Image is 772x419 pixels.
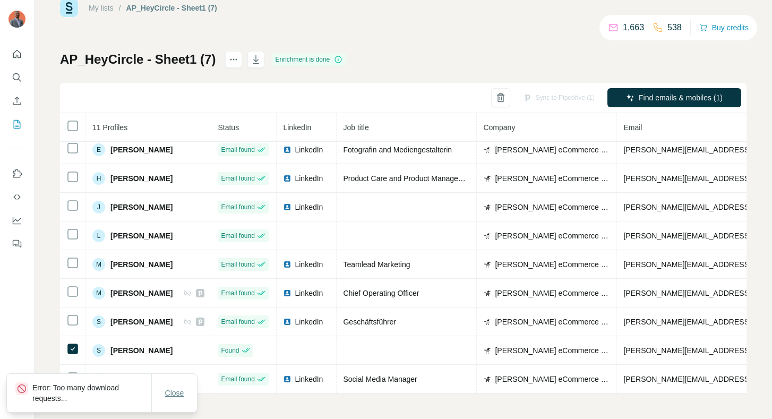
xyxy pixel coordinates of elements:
span: Email [623,123,642,132]
button: Search [8,68,25,87]
span: [PERSON_NAME] [110,230,173,241]
li: / [119,3,121,13]
span: [PERSON_NAME] eCommerce GmbH [495,144,610,155]
div: Enrichment is done [272,53,346,66]
span: LinkedIn [295,202,323,212]
img: LinkedIn logo [283,203,291,211]
span: [PERSON_NAME] eCommerce GmbH [495,173,610,184]
span: [PERSON_NAME] eCommerce GmbH [495,288,610,298]
div: E [92,143,105,156]
span: Email found [221,231,254,241]
img: LinkedIn logo [283,318,291,326]
div: J [92,201,105,213]
button: Feedback [8,234,25,253]
div: M [92,258,105,271]
span: [PERSON_NAME] [110,202,173,212]
div: H [92,172,105,185]
button: Dashboard [8,211,25,230]
span: Product Care and Product Management und Text [343,174,504,183]
span: [PERSON_NAME] eCommerce GmbH [495,374,610,384]
img: company-logo [483,260,492,269]
span: [PERSON_NAME] eCommerce GmbH [495,317,610,327]
img: LinkedIn logo [283,146,291,154]
span: Email found [221,317,254,327]
img: LinkedIn logo [283,174,291,183]
div: S [92,344,105,357]
span: [PERSON_NAME] [110,173,173,184]
button: Enrich CSV [8,91,25,110]
span: Email found [221,174,254,183]
span: Social Media Manager [343,375,417,383]
span: [PERSON_NAME] [110,144,173,155]
button: Find emails & mobiles (1) [607,88,741,107]
span: LinkedIn [295,144,323,155]
span: Email found [221,374,254,384]
span: Email found [221,260,254,269]
img: LinkedIn logo [283,375,291,383]
img: company-logo [483,146,492,154]
span: Status [218,123,239,132]
span: LinkedIn [295,173,323,184]
p: Error: Too many download requests... [32,382,151,404]
img: company-logo [483,375,492,383]
img: company-logo [483,203,492,211]
button: Buy credits [699,20,749,35]
span: Email found [221,202,254,212]
span: [PERSON_NAME] [110,345,173,356]
button: Use Surfe on LinkedIn [8,164,25,183]
p: 538 [667,21,682,34]
img: company-logo [483,346,492,355]
span: LinkedIn [295,317,323,327]
span: Email found [221,288,254,298]
span: Find emails & mobiles (1) [639,92,723,103]
img: company-logo [483,289,492,297]
span: LinkedIn [295,259,323,270]
span: 11 Profiles [92,123,127,132]
h1: AP_HeyCircle - Sheet1 (7) [60,51,216,68]
span: Found [221,346,239,355]
span: LinkedIn [283,123,311,132]
img: company-logo [483,318,492,326]
p: 1,663 [623,21,644,34]
span: Close [165,388,184,398]
span: Chief Operating Officer [343,289,419,297]
span: [PERSON_NAME] [110,317,173,327]
button: actions [225,51,242,68]
button: Quick start [8,45,25,64]
span: Geschäftsführer [343,318,396,326]
button: Use Surfe API [8,187,25,207]
a: My lists [89,4,114,12]
button: My lists [8,115,25,134]
img: LinkedIn logo [283,260,291,269]
span: [PERSON_NAME] [110,259,173,270]
img: LinkedIn logo [283,289,291,297]
img: Avatar [8,11,25,28]
span: [PERSON_NAME] eCommerce GmbH [495,202,610,212]
span: LinkedIn [295,288,323,298]
div: V [92,373,105,386]
div: L [92,229,105,242]
span: Teamlead Marketing [343,260,410,269]
img: company-logo [483,174,492,183]
span: Email found [221,145,254,155]
img: company-logo [483,232,492,240]
div: AP_HeyCircle - Sheet1 (7) [126,3,217,13]
span: [PERSON_NAME] eCommerce GmbH [495,345,610,356]
span: LinkedIn [295,374,323,384]
span: [PERSON_NAME] eCommerce GmbH [495,259,610,270]
span: Fotografin and Mediengestalterin [343,146,452,154]
div: S [92,315,105,328]
span: [PERSON_NAME] [110,288,173,298]
span: Job title [343,123,368,132]
div: M [92,287,105,300]
span: [PERSON_NAME] eCommerce GmbH [495,230,610,241]
button: Close [158,383,192,403]
span: Company [483,123,515,132]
